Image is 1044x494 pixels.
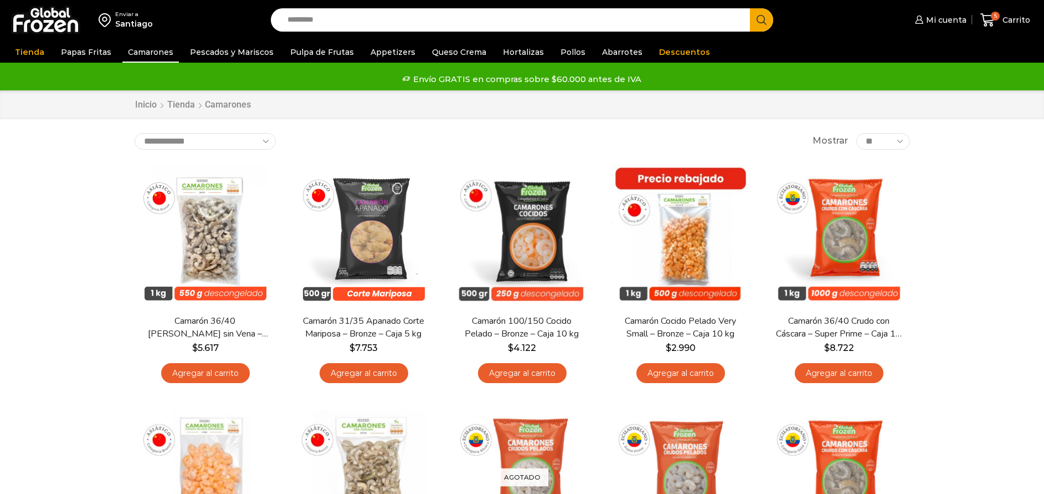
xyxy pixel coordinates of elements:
a: Inicio [135,99,157,111]
span: $ [192,343,198,353]
span: $ [824,343,830,353]
bdi: 4.122 [508,343,536,353]
a: Camarón 31/35 Apanado Corte Mariposa – Bronze – Caja 5 kg [300,315,427,340]
bdi: 2.990 [666,343,696,353]
a: Camarón 100/150 Cocido Pelado – Bronze – Caja 10 kg [458,315,585,340]
a: Camarón Cocido Pelado Very Small – Bronze – Caja 10 kg [616,315,744,340]
span: 5 [991,12,1000,21]
span: Mi cuenta [923,14,966,26]
div: Enviar a [115,11,153,18]
a: Agregar al carrito: “Camarón Cocido Pelado Very Small - Bronze - Caja 10 kg” [636,363,725,384]
a: Queso Crema [426,42,492,63]
a: Tienda [167,99,196,111]
button: Search button [750,8,773,32]
a: Camarón 36/40 Crudo con Cáscara – Super Prime – Caja 10 kg [775,315,902,340]
p: Agotado [496,468,548,487]
a: Agregar al carrito: “Camarón 36/40 Crudo con Cáscara - Super Prime - Caja 10 kg” [795,363,883,384]
a: Hortalizas [497,42,549,63]
span: $ [666,343,671,353]
bdi: 5.617 [192,343,219,353]
a: Agregar al carrito: “Camarón 36/40 Crudo Pelado sin Vena - Bronze - Caja 10 kg” [161,363,250,384]
a: Pulpa de Frutas [285,42,359,63]
a: Papas Fritas [55,42,117,63]
a: Descuentos [654,42,716,63]
img: address-field-icon.svg [99,11,115,29]
bdi: 8.722 [824,343,854,353]
nav: Breadcrumb [135,99,251,111]
a: Agregar al carrito: “Camarón 100/150 Cocido Pelado - Bronze - Caja 10 kg” [478,363,567,384]
a: Abarrotes [596,42,648,63]
bdi: 7.753 [349,343,378,353]
select: Pedido de la tienda [135,133,276,150]
a: Pollos [555,42,591,63]
span: Mostrar [812,135,848,147]
a: Agregar al carrito: “Camarón 31/35 Apanado Corte Mariposa - Bronze - Caja 5 kg” [320,363,408,384]
a: Camarones [122,42,179,63]
span: $ [349,343,355,353]
a: Appetizers [365,42,421,63]
a: Mi cuenta [912,9,966,31]
div: Santiago [115,18,153,29]
a: 5 Carrito [978,7,1033,33]
span: $ [508,343,513,353]
h1: Camarones [205,99,251,110]
a: Tienda [9,42,50,63]
a: Pescados y Mariscos [184,42,279,63]
a: Camarón 36/40 [PERSON_NAME] sin Vena – Bronze – Caja 10 kg [141,315,269,340]
span: Carrito [1000,14,1030,26]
